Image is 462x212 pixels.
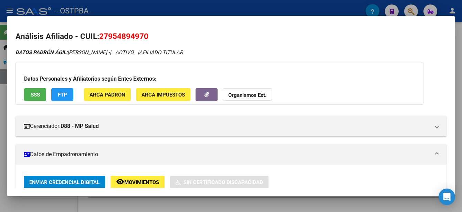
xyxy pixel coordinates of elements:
[124,179,159,185] span: Movimientos
[24,176,105,189] button: Enviar Credencial Digital
[24,88,46,101] button: SSS
[58,92,67,98] span: FTP
[24,150,430,159] mat-panel-title: Datos de Empadronamiento
[61,122,99,130] strong: D88 - MP Salud
[223,88,272,101] button: Organismos Ext.
[136,88,190,101] button: ARCA Impuestos
[183,179,263,185] span: Sin Certificado Discapacidad
[439,189,455,205] div: Open Intercom Messenger
[141,92,185,98] span: ARCA Impuestos
[24,75,415,83] h3: Datos Personales y Afiliatorios según Entes Externos:
[24,122,430,130] mat-panel-title: Gerenciador:
[228,92,266,98] strong: Organismos Ext.
[84,88,131,101] button: ARCA Padrón
[111,176,165,189] button: Movimientos
[15,49,67,55] strong: DATOS PADRÓN ÁGIL:
[15,144,447,165] mat-expansion-panel-header: Datos de Empadronamiento
[116,178,124,186] mat-icon: remove_red_eye
[99,32,148,41] span: 27954894970
[15,116,447,137] mat-expansion-panel-header: Gerenciador:D88 - MP Salud
[15,49,110,55] span: [PERSON_NAME] -
[15,31,447,42] h2: Análisis Afiliado - CUIL:
[15,49,183,55] i: | ACTIVO |
[139,49,183,55] span: AFILIADO TITULAR
[31,92,40,98] span: SSS
[29,179,99,185] span: Enviar Credencial Digital
[51,88,73,101] button: FTP
[90,92,125,98] span: ARCA Padrón
[170,176,269,189] button: Sin Certificado Discapacidad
